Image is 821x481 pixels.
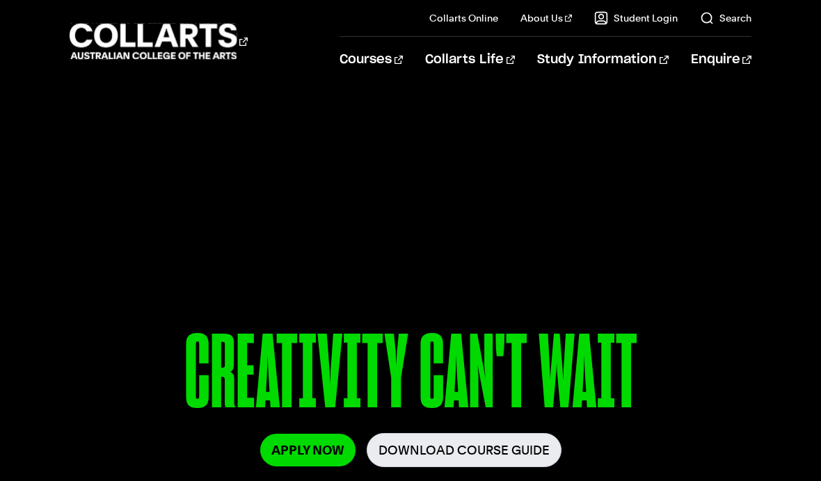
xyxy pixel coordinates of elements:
a: Apply Now [260,434,356,466]
a: Collarts Life [425,37,515,83]
a: Courses [340,37,403,83]
p: CREATIVITY CAN'T WAIT [70,320,751,433]
div: Go to homepage [70,22,248,61]
a: Search [700,11,751,25]
a: Collarts Online [429,11,498,25]
a: Download Course Guide [367,433,561,467]
a: About Us [520,11,572,25]
a: Study Information [537,37,668,83]
a: Student Login [594,11,678,25]
a: Enquire [691,37,751,83]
